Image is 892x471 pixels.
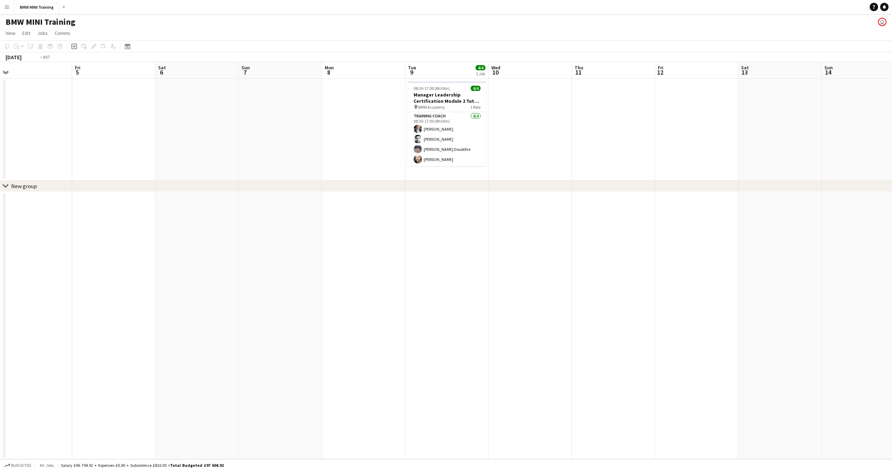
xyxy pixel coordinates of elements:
app-job-card: 08:30-17:00 (8h30m)4/4Manager Leadership Certification Module 2 Tutor Group BMW Academy1 RoleTrai... [408,82,486,166]
span: 1 Role [470,105,480,110]
a: View [3,29,18,38]
span: Edit [22,30,30,36]
a: Comms [52,29,73,38]
div: [DATE] [6,54,22,61]
span: Budgeted [11,463,31,468]
span: 10 [490,68,500,76]
app-card-role: Training Coach4/408:30-17:00 (8h30m)[PERSON_NAME][PERSON_NAME][PERSON_NAME] Doubtfire[PERSON_NAME] [408,112,486,166]
span: 08:30-17:00 (8h30m) [414,86,450,91]
span: 7 [240,68,250,76]
span: Sun [241,64,250,71]
span: 11 [574,68,583,76]
span: 4/4 [476,65,485,70]
span: 8 [324,68,334,76]
div: 1 Job [476,71,485,76]
span: Sat [741,64,749,71]
span: Tue [408,64,416,71]
span: BMW Academy [418,105,445,110]
a: Jobs [34,29,51,38]
span: 14 [823,68,833,76]
span: Wed [491,64,500,71]
h1: BMW MINI Training [6,17,75,27]
span: Comms [55,30,70,36]
span: Mon [325,64,334,71]
span: 6 [157,68,166,76]
h3: Manager Leadership Certification Module 2 Tutor Group [408,92,486,104]
button: Budgeted [3,462,32,469]
span: Jobs [37,30,48,36]
div: New group [11,183,37,190]
a: Edit [20,29,33,38]
span: Fri [658,64,663,71]
span: 9 [407,68,416,76]
div: Salary £96 794.92 + Expenses £0.00 + Subsistence £810.00 = [61,463,224,468]
button: BMW MINI Training [14,0,60,14]
span: All jobs [38,463,55,468]
span: 13 [740,68,749,76]
span: 4/4 [471,86,480,91]
div: BST [43,54,50,60]
span: Sat [158,64,166,71]
span: Fri [75,64,80,71]
span: View [6,30,15,36]
span: Sun [824,64,833,71]
span: 12 [657,68,663,76]
span: Total Budgeted £97 604.92 [170,463,224,468]
span: 5 [74,68,80,76]
app-user-avatar: Lisa Fretwell [878,18,886,26]
span: Thu [575,64,583,71]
